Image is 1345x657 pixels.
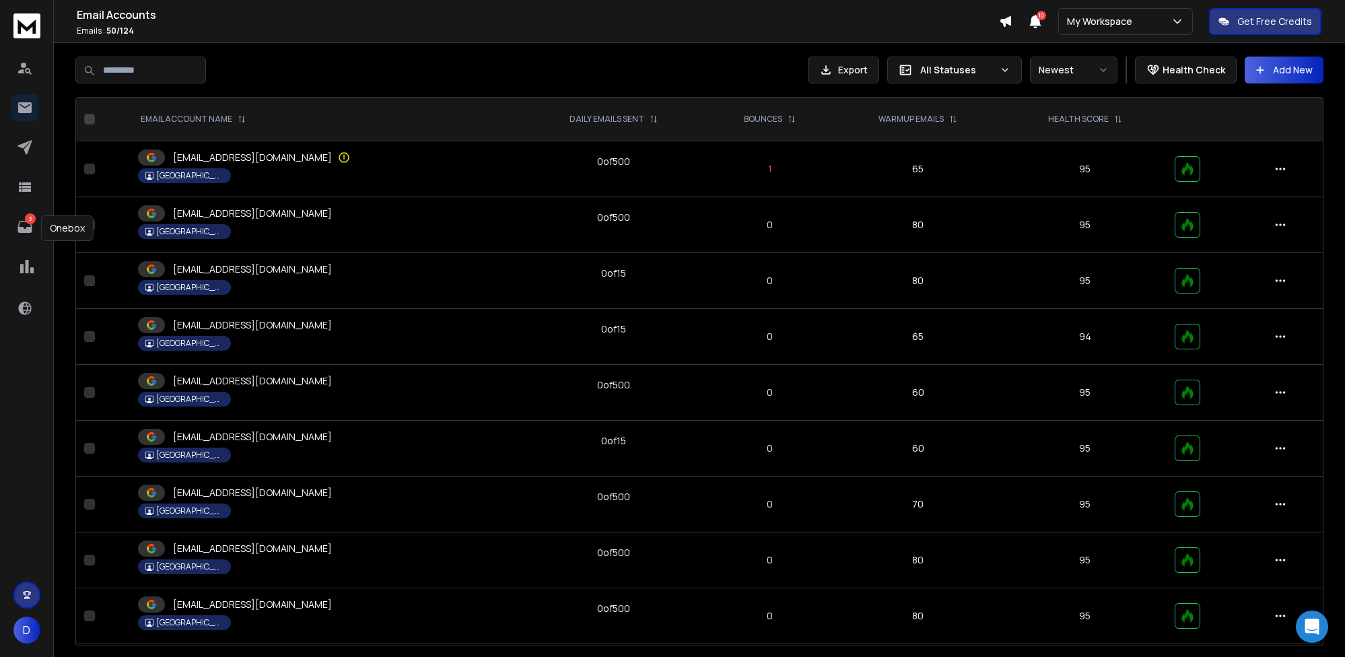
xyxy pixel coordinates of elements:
[13,617,40,644] button: D
[41,215,94,241] div: Onebox
[25,213,36,224] p: 3
[1004,477,1167,532] td: 95
[77,26,999,36] p: Emails :
[173,151,332,164] p: [EMAIL_ADDRESS][DOMAIN_NAME]
[878,114,944,125] p: WARMUP EMAILS
[808,57,879,83] button: Export
[597,546,630,559] div: 0 of 500
[173,207,332,220] p: [EMAIL_ADDRESS][DOMAIN_NAME]
[833,141,1004,197] td: 65
[173,598,332,611] p: [EMAIL_ADDRESS][DOMAIN_NAME]
[716,386,825,399] p: 0
[716,218,825,232] p: 0
[1004,309,1167,365] td: 94
[716,442,825,455] p: 0
[1237,15,1312,28] p: Get Free Credits
[833,477,1004,532] td: 70
[156,338,223,349] p: [GEOGRAPHIC_DATA]
[744,114,782,125] p: BOUNCES
[601,267,626,280] div: 0 of 15
[1004,421,1167,477] td: 95
[716,330,825,343] p: 0
[833,588,1004,644] td: 80
[1135,57,1237,83] button: Health Check
[1004,532,1167,588] td: 95
[156,170,223,181] p: [GEOGRAPHIC_DATA]
[833,365,1004,421] td: 60
[1004,588,1167,644] td: 95
[716,553,825,567] p: 0
[1163,63,1225,77] p: Health Check
[156,506,223,516] p: [GEOGRAPHIC_DATA]
[1004,365,1167,421] td: 95
[13,13,40,38] img: logo
[716,274,825,287] p: 0
[833,253,1004,309] td: 80
[11,213,38,240] a: 3
[601,322,626,336] div: 0 of 15
[716,497,825,511] p: 0
[77,7,999,23] h1: Email Accounts
[597,155,630,168] div: 0 of 500
[1296,611,1328,643] div: Open Intercom Messenger
[156,450,223,460] p: [GEOGRAPHIC_DATA]
[156,617,223,628] p: [GEOGRAPHIC_DATA]
[716,162,825,176] p: 1
[920,63,994,77] p: All Statuses
[173,374,332,388] p: [EMAIL_ADDRESS][DOMAIN_NAME]
[833,421,1004,477] td: 60
[597,490,630,504] div: 0 of 500
[156,282,223,293] p: [GEOGRAPHIC_DATA]
[156,561,223,572] p: [GEOGRAPHIC_DATA]
[1067,15,1138,28] p: My Workspace
[1004,141,1167,197] td: 95
[716,609,825,623] p: 0
[173,263,332,276] p: [EMAIL_ADDRESS][DOMAIN_NAME]
[156,226,223,237] p: [GEOGRAPHIC_DATA]
[156,394,223,405] p: [GEOGRAPHIC_DATA]
[833,532,1004,588] td: 80
[570,114,644,125] p: DAILY EMAILS SENT
[173,318,332,332] p: [EMAIL_ADDRESS][DOMAIN_NAME]
[1030,57,1117,83] button: Newest
[173,542,332,555] p: [EMAIL_ADDRESS][DOMAIN_NAME]
[173,430,332,444] p: [EMAIL_ADDRESS][DOMAIN_NAME]
[141,114,246,125] div: EMAIL ACCOUNT NAME
[833,309,1004,365] td: 65
[1209,8,1321,35] button: Get Free Credits
[1004,253,1167,309] td: 95
[1004,197,1167,253] td: 95
[106,25,134,36] span: 50 / 124
[1048,114,1109,125] p: HEALTH SCORE
[173,486,332,499] p: [EMAIL_ADDRESS][DOMAIN_NAME]
[597,211,630,224] div: 0 of 500
[601,434,626,448] div: 0 of 15
[833,197,1004,253] td: 80
[597,602,630,615] div: 0 of 500
[1037,11,1046,20] span: 10
[597,378,630,392] div: 0 of 500
[1245,57,1323,83] button: Add New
